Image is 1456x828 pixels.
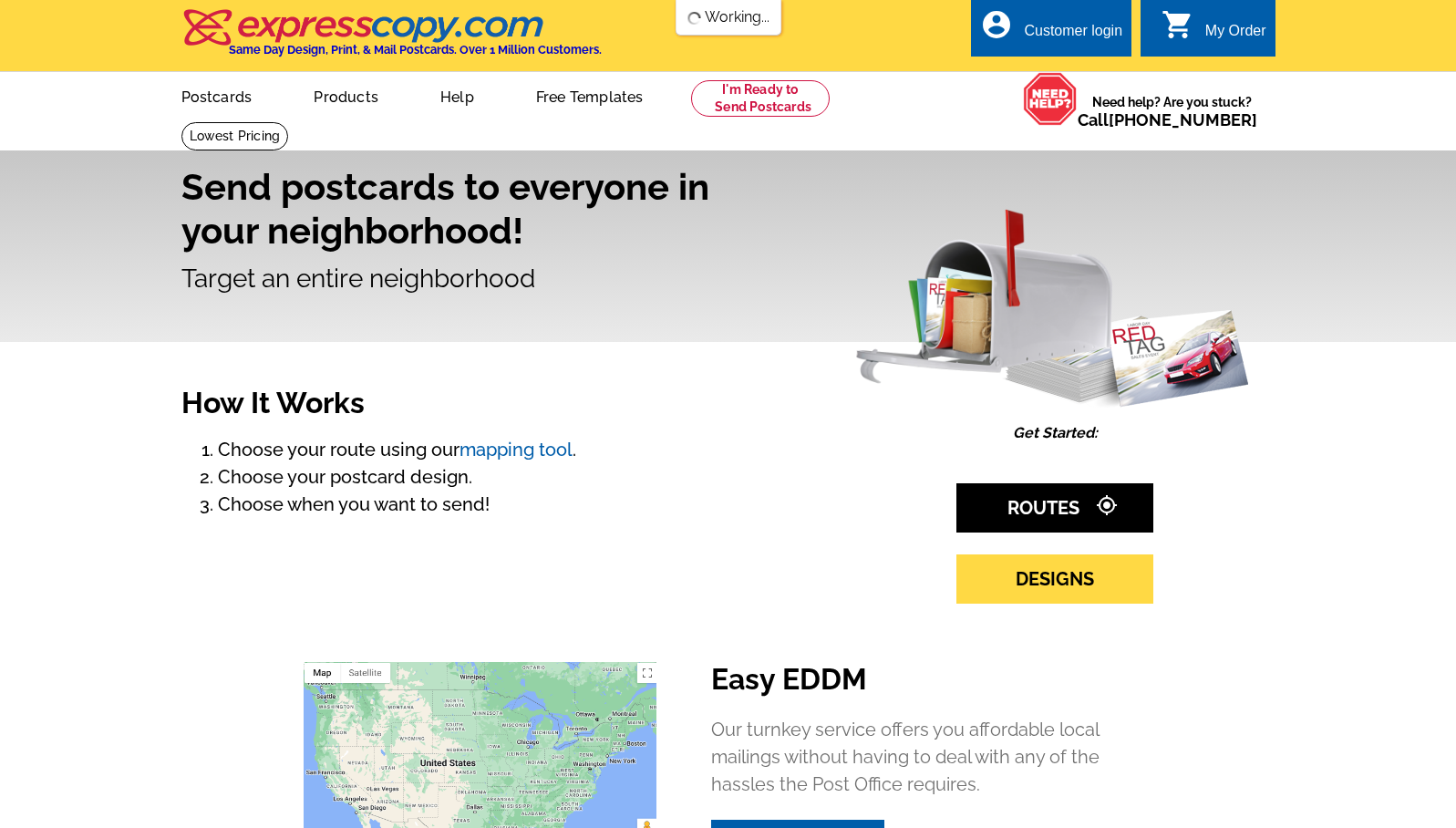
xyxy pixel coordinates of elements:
p: Target an entire neighborhood [181,260,1275,298]
div: Customer login [1024,23,1122,48]
div: My Order [1205,23,1266,48]
i: gps_fixed [1096,496,1116,516]
a: account_circle Customer login [980,20,1122,43]
i: account_circle [980,8,1013,41]
li: Choose when you want to send! [218,491,805,518]
h1: Send postcards to everyone in your neighborhood! [181,165,728,253]
a: Help [411,74,503,117]
a: ROUTESgps_fixed [956,483,1153,533]
h4: Same Day Design, Print, & Mail Postcards. Over 1 Million Customers. [229,43,602,57]
li: Choose your route using our . [218,436,805,463]
a: DESIGNS [956,554,1153,604]
i: shopping_cart [1162,8,1194,41]
img: saturated-mail-marketing.png [856,209,1248,408]
p: Our turnkey service offers you affordable local mailings without having to deal with any of the h... [711,709,1152,805]
h2: How It Works [181,386,805,428]
a: Postcards [152,74,282,117]
a: Free Templates [507,74,673,117]
a: Products [284,74,408,117]
a: mapping tool [460,439,573,461]
a: Same Day Design, Print, & Mail Postcards. Over 1 Million Customers. [181,22,602,57]
a: [PHONE_NUMBER] [1109,110,1257,129]
li: Choose your postcard design. [218,463,805,491]
img: loading... [687,11,701,26]
a: shopping_cart My Order [1162,20,1266,43]
span: Need help? Are you stuck? [1078,93,1266,129]
h4: Get Started: [956,424,1153,476]
img: help [1023,72,1078,126]
span: Call [1078,110,1257,129]
h2: Easy EDDM [711,662,1152,700]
